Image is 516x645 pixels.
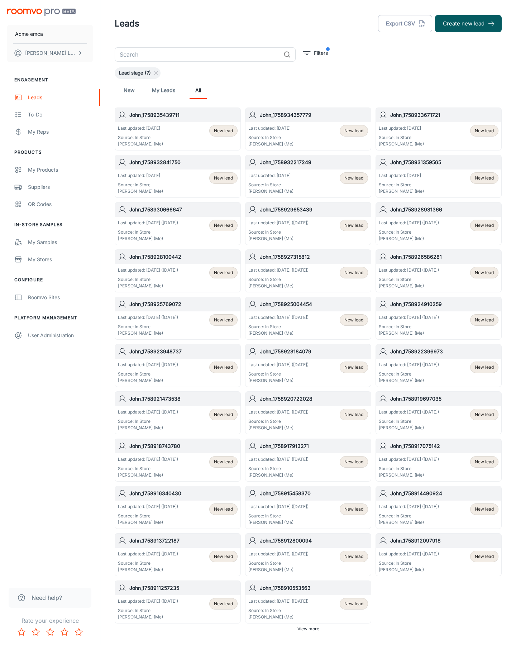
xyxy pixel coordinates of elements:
[118,551,178,557] p: Last updated: [DATE] ([DATE])
[248,567,309,573] p: [PERSON_NAME] (Me)
[214,128,233,134] span: New lead
[475,222,494,229] span: New lead
[376,202,502,245] a: John_1758928931366Last updated: [DATE] ([DATE])Source: In Store[PERSON_NAME] (Me)New lead
[245,249,371,292] a: John_1758927315812Last updated: [DATE] ([DATE])Source: In Store[PERSON_NAME] (Me)New lead
[248,513,309,519] p: Source: In Store
[28,183,93,191] div: Suppliers
[379,330,439,336] p: [PERSON_NAME] (Me)
[248,276,309,283] p: Source: In Store
[260,395,368,403] h6: John_1758920722028
[379,418,439,425] p: Source: In Store
[379,235,439,242] p: [PERSON_NAME] (Me)
[376,391,502,434] a: John_1758919697035Last updated: [DATE] ([DATE])Source: In Store[PERSON_NAME] (Me)New lead
[248,465,309,472] p: Source: In Store
[214,411,233,418] span: New lead
[475,364,494,371] span: New lead
[379,567,439,573] p: [PERSON_NAME] (Me)
[344,411,363,418] span: New lead
[248,472,309,478] p: [PERSON_NAME] (Me)
[120,82,138,99] a: New
[28,238,93,246] div: My Samples
[214,222,233,229] span: New lead
[129,584,238,592] h6: John_1758911257235
[115,297,241,340] a: John_1758925769072Last updated: [DATE] ([DATE])Source: In Store[PERSON_NAME] (Me)New lead
[260,206,368,214] h6: John_1758929653439
[118,409,178,415] p: Last updated: [DATE] ([DATE])
[379,472,439,478] p: [PERSON_NAME] (Me)
[118,456,178,463] p: Last updated: [DATE] ([DATE])
[118,560,178,567] p: Source: In Store
[475,553,494,560] span: New lead
[28,255,93,263] div: My Stores
[115,391,241,434] a: John_1758921473538Last updated: [DATE] ([DATE])Source: In Store[PERSON_NAME] (Me)New lead
[475,128,494,134] span: New lead
[28,128,93,136] div: My Reps
[245,297,371,340] a: John_1758925004454Last updated: [DATE] ([DATE])Source: In Store[PERSON_NAME] (Me)New lead
[115,202,241,245] a: John_1758930666647Last updated: [DATE] ([DATE])Source: In Store[PERSON_NAME] (Me)New lead
[344,175,363,181] span: New lead
[129,348,238,355] h6: John_1758923948737
[378,15,432,32] button: Export CSV
[379,551,439,557] p: Last updated: [DATE] ([DATE])
[115,70,155,77] span: Lead stage (7)
[390,158,498,166] h6: John_1758931359565
[248,519,309,526] p: [PERSON_NAME] (Me)
[314,49,328,57] p: Filters
[245,486,371,529] a: John_1758915458370Last updated: [DATE] ([DATE])Source: In Store[PERSON_NAME] (Me)New lead
[115,67,161,79] div: Lead stage (7)
[379,220,439,226] p: Last updated: [DATE] ([DATE])
[214,553,233,560] span: New lead
[248,324,309,330] p: Source: In Store
[248,125,293,132] p: Last updated: [DATE]
[118,141,163,147] p: [PERSON_NAME] (Me)
[475,506,494,512] span: New lead
[376,297,502,340] a: John_1758924910259Last updated: [DATE] ([DATE])Source: In Store[PERSON_NAME] (Me)New lead
[344,128,363,134] span: New lead
[248,607,309,614] p: Source: In Store
[15,30,43,38] p: Acme emca
[390,348,498,355] h6: John_1758922396973
[118,425,178,431] p: [PERSON_NAME] (Me)
[475,411,494,418] span: New lead
[115,533,241,576] a: John_1758913722187Last updated: [DATE] ([DATE])Source: In Store[PERSON_NAME] (Me)New lead
[248,377,309,384] p: [PERSON_NAME] (Me)
[260,442,368,450] h6: John_1758917913271
[248,267,309,273] p: Last updated: [DATE] ([DATE])
[248,220,309,226] p: Last updated: [DATE] ([DATE])
[118,418,178,425] p: Source: In Store
[118,134,163,141] p: Source: In Store
[28,166,93,174] div: My Products
[115,155,241,198] a: John_1758932841750Last updated: [DATE]Source: In Store[PERSON_NAME] (Me)New lead
[72,625,86,639] button: Rate 5 star
[379,324,439,330] p: Source: In Store
[118,362,178,368] p: Last updated: [DATE] ([DATE])
[379,513,439,519] p: Source: In Store
[379,409,439,415] p: Last updated: [DATE] ([DATE])
[260,489,368,497] h6: John_1758915458370
[475,175,494,181] span: New lead
[245,107,371,150] a: John_1758934357779Last updated: [DATE]Source: In Store[PERSON_NAME] (Me)New lead
[248,425,309,431] p: [PERSON_NAME] (Me)
[260,537,368,545] h6: John_1758912800094
[118,598,178,605] p: Last updated: [DATE] ([DATE])
[7,44,93,62] button: [PERSON_NAME] Leaptools
[248,235,309,242] p: [PERSON_NAME] (Me)
[344,459,363,465] span: New lead
[376,249,502,292] a: John_1758926586281Last updated: [DATE] ([DATE])Source: In Store[PERSON_NAME] (Me)New lead
[379,229,439,235] p: Source: In Store
[390,442,498,450] h6: John_1758917075142
[129,206,238,214] h6: John_1758930666647
[118,465,178,472] p: Source: In Store
[214,601,233,607] span: New lead
[214,317,233,323] span: New lead
[118,235,178,242] p: [PERSON_NAME] (Me)
[152,82,175,99] a: My Leads
[248,229,309,235] p: Source: In Store
[344,222,363,229] span: New lead
[344,317,363,323] span: New lead
[115,17,139,30] h1: Leads
[118,614,178,620] p: [PERSON_NAME] (Me)
[115,107,241,150] a: John_1758935439711Last updated: [DATE]Source: In Store[PERSON_NAME] (Me)New lead
[118,513,178,519] p: Source: In Store
[118,472,178,478] p: [PERSON_NAME] (Me)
